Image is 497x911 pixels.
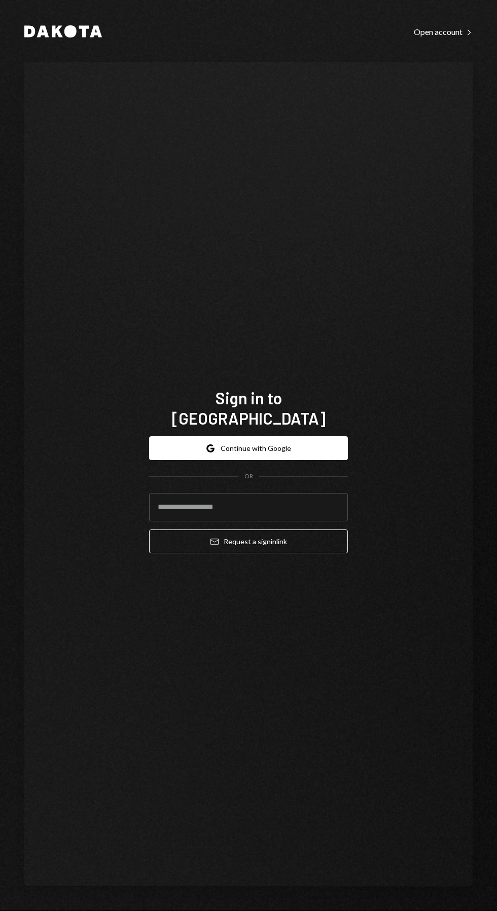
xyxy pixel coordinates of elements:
[414,26,473,37] a: Open account
[414,27,473,37] div: Open account
[149,388,348,428] h1: Sign in to [GEOGRAPHIC_DATA]
[244,472,253,481] div: OR
[149,529,348,553] button: Request a signinlink
[149,436,348,460] button: Continue with Google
